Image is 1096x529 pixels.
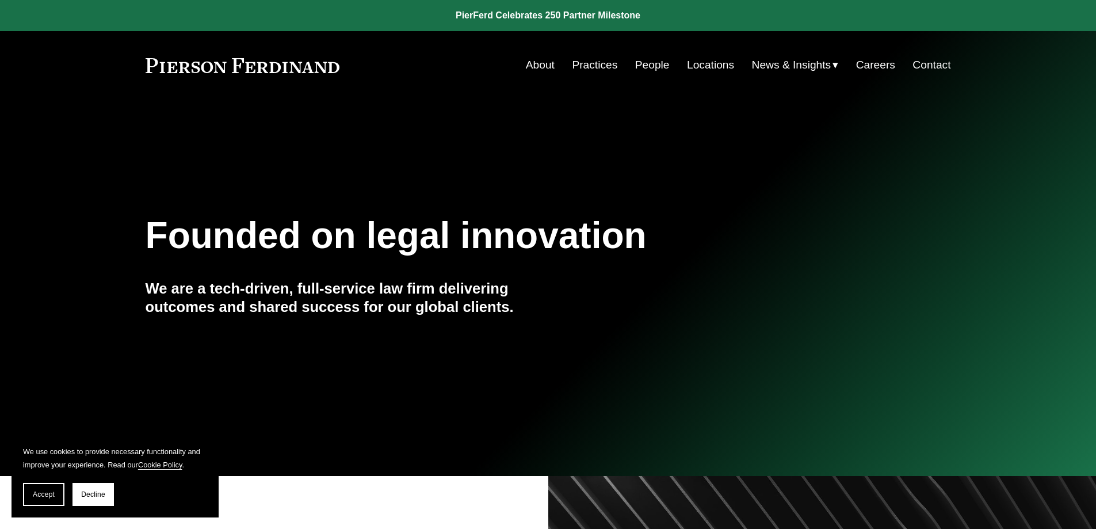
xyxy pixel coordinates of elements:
[526,54,555,76] a: About
[856,54,895,76] a: Careers
[912,54,950,76] a: Contact
[146,215,817,257] h1: Founded on legal innovation
[752,54,839,76] a: folder dropdown
[146,279,548,317] h4: We are a tech-driven, full-service law firm delivering outcomes and shared success for our global...
[81,490,105,498] span: Decline
[33,490,55,498] span: Accept
[12,433,219,517] section: Cookie banner
[23,483,64,506] button: Accept
[72,483,114,506] button: Decline
[23,445,207,471] p: We use cookies to provide necessary functionality and improve your experience. Read our .
[687,54,734,76] a: Locations
[635,54,670,76] a: People
[752,55,831,75] span: News & Insights
[572,54,617,76] a: Practices
[138,461,182,469] a: Cookie Policy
